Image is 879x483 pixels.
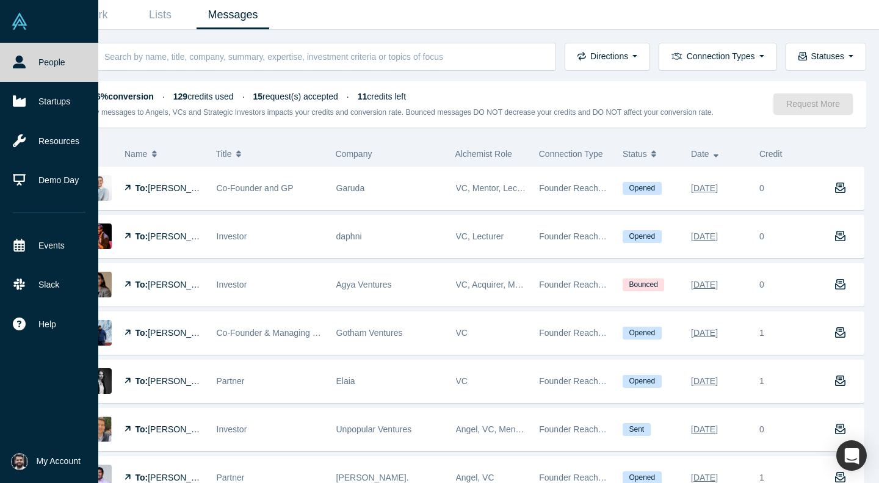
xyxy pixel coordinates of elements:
[759,149,782,159] span: Credit
[37,455,81,468] span: My Account
[539,473,610,482] span: Founder Reachout
[691,322,718,344] div: [DATE]
[336,231,362,241] span: daphni
[336,328,403,338] span: Gotham Ventures
[623,230,662,243] span: Opened
[623,327,662,340] span: Opened
[136,473,148,482] strong: To:
[539,424,610,434] span: Founder Reachout
[539,328,610,338] span: Founder Reachout
[86,272,112,297] img: Megan Ananian's Profile Image
[217,376,245,386] span: Partner
[217,231,247,241] span: Investor
[216,141,323,167] button: Title
[253,92,338,101] span: request(s) accepted
[136,183,148,193] strong: To:
[242,92,245,101] span: ·
[336,280,392,289] span: Agya Ventures
[124,1,197,29] a: Lists
[753,360,822,402] div: 1
[217,280,247,289] span: Investor
[11,453,81,470] button: My Account
[691,226,718,247] div: [DATE]
[136,424,148,434] strong: To:
[103,42,543,71] input: Search by name, title, company, summary, expertise, investment criteria or topics of focus
[136,376,148,386] strong: To:
[11,453,28,470] img: Rafi Wadan's Account
[759,182,764,195] div: 0
[623,375,662,388] span: Opened
[253,92,263,101] strong: 15
[173,92,187,101] strong: 129
[456,231,504,241] span: VC, Lecturer
[347,92,349,101] span: ·
[759,423,764,436] div: 0
[455,149,512,159] span: Alchemist Role
[539,149,603,159] span: Connection Type
[86,416,112,442] img: Sergii Zhuk's Profile Image
[336,473,409,482] span: [PERSON_NAME].
[691,371,718,392] div: [DATE]
[456,183,601,193] span: VC, Mentor, Lecturer, Channel Partner
[659,43,776,71] button: Connection Types
[125,141,147,167] span: Name
[565,43,650,71] button: Directions
[539,231,610,241] span: Founder Reachout
[84,92,154,101] strong: 11.6% conversion
[623,278,664,291] span: Bounced
[691,141,709,167] span: Date
[456,376,468,386] span: VC
[136,328,148,338] strong: To:
[217,328,342,338] span: Co-Founder & Managing Director
[86,368,112,394] img: Anne-Sophie Carrese's Profile Image
[539,183,610,193] span: Founder Reachout
[197,1,269,29] a: Messages
[456,280,723,289] span: VC, Acquirer, Mentor, Channel Partner, Customer, Corporate Innovator
[217,424,247,434] span: Investor
[86,320,112,346] img: Danny Schultz's Profile Image
[456,473,494,482] span: Angel, VC
[336,183,365,193] span: Garuda
[456,328,468,338] span: VC
[539,280,610,289] span: Founder Reachout
[148,183,218,193] span: [PERSON_NAME]
[162,92,165,101] span: ·
[148,328,218,338] span: [PERSON_NAME]
[691,419,718,440] div: [DATE]
[86,175,112,201] img: Rishi Taparia's Profile Image
[148,280,218,289] span: [PERSON_NAME]
[358,92,367,101] strong: 11
[125,141,203,167] button: Name
[691,178,718,199] div: [DATE]
[11,13,28,30] img: Alchemist Vault Logo
[148,424,218,434] span: [PERSON_NAME]
[136,231,148,241] strong: To:
[753,312,822,354] div: 1
[336,149,372,159] span: Company
[217,183,294,193] span: Co-Founder and GP
[539,376,610,386] span: Founder Reachout
[691,141,747,167] button: Date
[759,278,764,291] div: 0
[456,424,708,434] span: Angel, VC, Mentor, Lecturer, Channel Partner, Corporate Innovator
[336,376,355,386] span: Elaia
[623,141,678,167] button: Status
[623,182,662,195] span: Opened
[623,141,647,167] span: Status
[38,318,56,331] span: Help
[217,473,245,482] span: Partner
[86,223,112,249] img: Paul Bazin's Profile Image
[148,473,218,482] span: [PERSON_NAME]
[148,231,218,241] span: [PERSON_NAME]
[623,423,651,436] span: Sent
[136,280,148,289] strong: To:
[173,92,234,101] span: credits used
[759,230,764,243] div: 0
[84,108,714,117] small: Only messages to Angels, VCs and Strategic Investors impacts your credits and conversion rate. Bo...
[358,92,406,101] span: credits left
[148,376,218,386] span: [PERSON_NAME]
[691,274,718,296] div: [DATE]
[786,43,866,71] button: Statuses
[216,141,232,167] span: Title
[336,424,412,434] span: Unpopular Ventures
